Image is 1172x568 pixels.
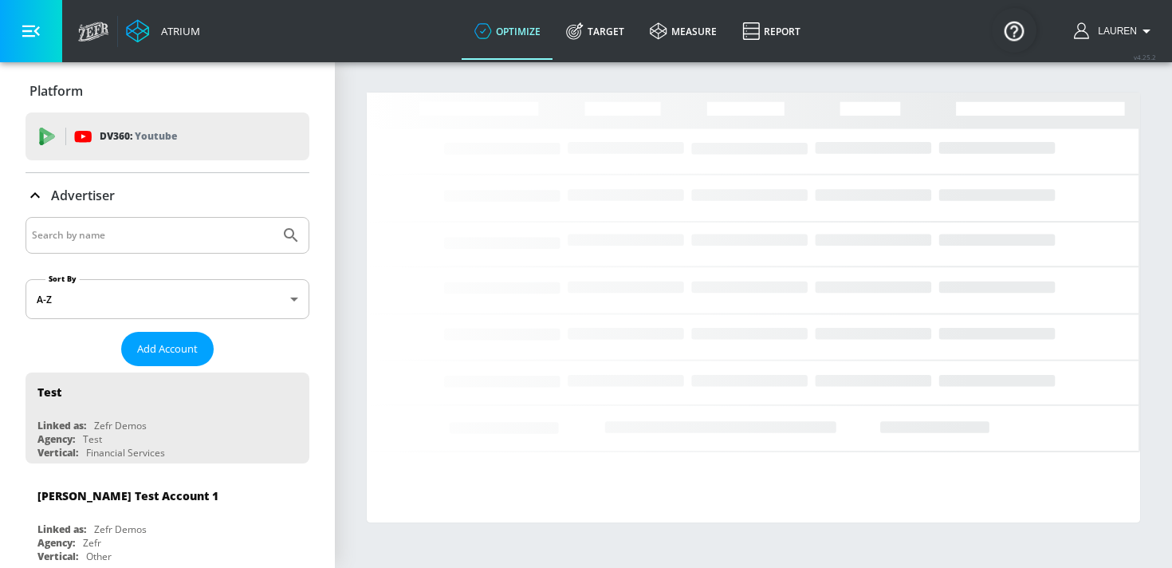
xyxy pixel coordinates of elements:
button: Add Account [121,332,214,366]
div: [PERSON_NAME] Test Account 1Linked as:Zefr DemosAgency:ZefrVertical:Other [26,476,309,567]
input: Search by name [32,225,273,246]
div: Atrium [155,24,200,38]
a: optimize [462,2,553,60]
p: Platform [29,82,83,100]
p: DV360: [100,128,177,145]
div: Test [37,385,61,400]
div: Agency: [37,536,75,550]
a: Report [730,2,813,60]
p: Youtube [135,128,177,144]
span: Add Account [137,340,198,358]
div: Linked as: [37,523,86,536]
div: Linked as: [37,419,86,432]
div: Vertical: [37,550,78,563]
div: [PERSON_NAME] Test Account 1 [37,488,218,503]
label: Sort By [45,274,80,284]
div: Financial Services [86,446,165,460]
div: TestLinked as:Zefr DemosAgency:TestVertical:Financial Services [26,373,309,463]
div: Zefr Demos [94,419,147,432]
div: Platform [26,69,309,113]
span: login as: lauren.bacher@zefr.com [1091,26,1137,37]
p: Advertiser [51,187,115,204]
div: Zefr Demos [94,523,147,536]
div: Vertical: [37,446,78,460]
div: Other [86,550,112,563]
div: A-Z [26,279,309,319]
span: v 4.25.2 [1134,53,1156,61]
button: Open Resource Center [992,8,1036,53]
a: measure [637,2,730,60]
div: DV360: Youtube [26,112,309,160]
button: Lauren [1074,22,1156,41]
div: Test [83,432,102,446]
div: Zefr [83,536,101,550]
div: Advertiser [26,173,309,218]
a: Target [553,2,637,60]
div: Agency: [37,432,75,446]
a: Atrium [126,19,200,43]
